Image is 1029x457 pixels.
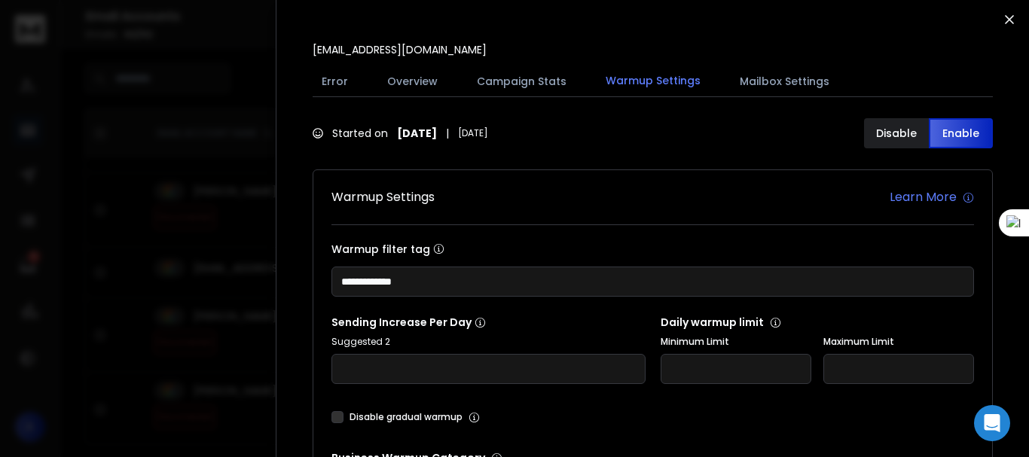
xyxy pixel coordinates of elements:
h1: Warmup Settings [331,188,435,206]
button: Warmup Settings [597,64,710,99]
label: Disable gradual warmup [350,411,463,423]
span: | [446,126,449,141]
button: Error [313,65,357,98]
button: Enable [929,118,994,148]
span: [DATE] [458,127,488,139]
p: Suggested 2 [331,336,646,348]
button: Campaign Stats [468,65,576,98]
a: Learn More [890,188,974,206]
button: Overview [378,65,447,98]
label: Warmup filter tag [331,243,974,254]
label: Minimum Limit [661,336,811,348]
p: Daily warmup limit [661,315,975,330]
label: Maximum Limit [823,336,974,348]
button: DisableEnable [864,118,993,148]
button: Disable [864,118,929,148]
p: Sending Increase Per Day [331,315,646,330]
strong: [DATE] [397,126,437,141]
p: [EMAIL_ADDRESS][DOMAIN_NAME] [313,42,487,57]
button: Mailbox Settings [731,65,838,98]
div: Open Intercom Messenger [974,405,1010,441]
div: Started on [313,126,488,141]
